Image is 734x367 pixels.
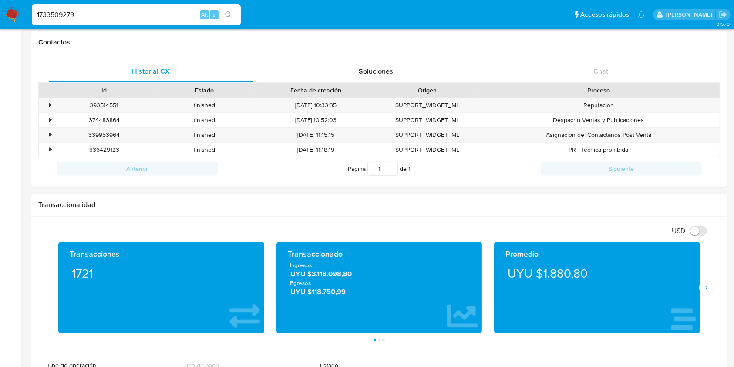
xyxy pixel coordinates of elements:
[54,128,155,142] div: 339953964
[478,113,720,127] div: Despacho Ventas y Publicaciones
[478,143,720,157] div: PR - Técnica prohibida
[593,66,608,76] span: Chat
[132,66,170,76] span: Historial CX
[49,116,51,124] div: •
[54,113,155,127] div: 374483864
[377,143,478,157] div: SUPPORT_WIDGET_ML
[255,143,377,157] div: [DATE] 11:18:19
[255,113,377,127] div: [DATE] 10:52:03
[57,162,218,176] button: Anterior
[348,162,411,176] span: Página de
[638,11,645,18] a: Notificaciones
[155,128,255,142] div: finished
[580,10,629,19] span: Accesos rápidos
[155,143,255,157] div: finished
[38,200,720,209] h1: Transaccionalidad
[32,9,241,20] input: Buscar usuario o caso...
[60,86,148,95] div: Id
[54,98,155,112] div: 393514551
[219,9,237,21] button: search-icon
[49,101,51,109] div: •
[377,128,478,142] div: SUPPORT_WIDGET_ML
[478,98,720,112] div: Reputación
[201,10,208,19] span: Alt
[155,98,255,112] div: finished
[255,128,377,142] div: [DATE] 11:15:15
[49,131,51,139] div: •
[213,10,215,19] span: s
[255,98,377,112] div: [DATE] 10:33:35
[408,164,411,173] span: 1
[377,113,478,127] div: SUPPORT_WIDGET_ML
[261,86,371,95] div: Fecha de creación
[383,86,471,95] div: Origen
[38,38,720,47] h1: Contactos
[155,113,255,127] div: finished
[54,143,155,157] div: 336429123
[49,146,51,154] div: •
[161,86,249,95] div: Estado
[377,98,478,112] div: SUPPORT_WIDGET_ML
[718,10,727,19] a: Salir
[484,86,714,95] div: Proceso
[666,10,715,19] p: ximena.felix@mercadolibre.com
[478,128,720,142] div: Asignación del Contactanos Post Venta
[359,66,393,76] span: Soluciones
[717,20,730,27] span: 3.157.3
[541,162,702,176] button: Siguiente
